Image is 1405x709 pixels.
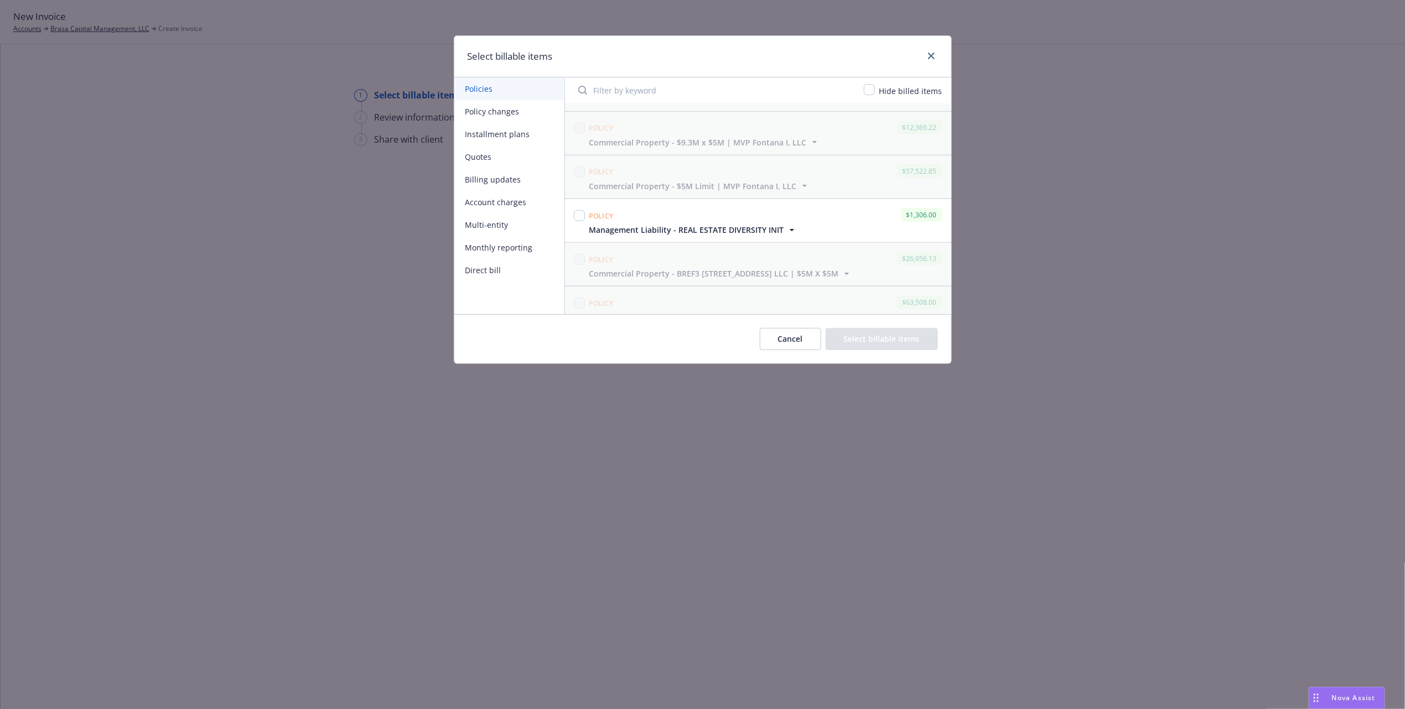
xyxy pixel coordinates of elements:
[760,328,821,350] button: Cancel
[589,268,839,279] span: Commercial Property - BREF3 [STREET_ADDRESS] LLC | $5M X $5M
[454,213,564,236] button: Multi-entity
[565,243,951,286] span: Policy$26,956.13Commercial Property - BREF3 [STREET_ADDRESS] LLC | $5M X $5M
[589,180,797,192] span: Commercial Property - $5M Limit | MVP Fontana I, LLC
[589,224,784,236] span: Management Liability - REAL ESTATE DIVERSITY INIT
[589,180,810,192] button: Commercial Property - $5M Limit | MVP Fontana I, LLC
[572,79,857,101] input: Filter by keyword
[589,255,614,264] span: Policy
[454,145,564,168] button: Quotes
[589,311,872,323] span: Commercial Property - BREF3 [STREET_ADDRESS] LLC | $19,877,405 X $10M
[589,123,614,133] span: Policy
[454,168,564,191] button: Billing updates
[565,155,951,199] span: Policy$57,522.85Commercial Property - $5M Limit | MVP Fontana I, LLC
[1332,693,1376,702] span: Nova Assist
[589,137,820,148] button: Commercial Property - $9.3M x $5M | MVP Fontana I, LLC
[589,311,885,323] button: Commercial Property - BREF3 [STREET_ADDRESS] LLC | $19,877,405 X $10M
[589,224,797,236] button: Management Liability - REAL ESTATE DIVERSITY INIT
[1309,687,1385,709] button: Nova Assist
[454,123,564,145] button: Installment plans
[925,49,938,62] a: close
[879,86,942,96] span: Hide billed items
[454,259,564,281] button: Direct bill
[589,137,807,148] span: Commercial Property - $9.3M x $5M | MVP Fontana I, LLC
[897,164,942,178] div: $57,522.85
[454,191,564,213] button: Account charges
[589,211,614,221] span: Policy
[565,112,951,155] span: Policy$12,369.22Commercial Property - $9.3M x $5M | MVP Fontana I, LLC
[454,236,564,259] button: Monthly reporting
[589,268,852,279] button: Commercial Property - BREF3 [STREET_ADDRESS] LLC | $5M X $5M
[468,49,553,64] h1: Select billable items
[1309,687,1323,708] div: Drag to move
[589,299,614,308] span: Policy
[589,167,614,176] span: Policy
[897,252,942,265] div: $26,956.13
[897,295,942,309] div: $63,508.00
[897,121,942,134] div: $12,369.22
[454,100,564,123] button: Policy changes
[565,286,951,330] span: Policy$63,508.00Commercial Property - BREF3 [STREET_ADDRESS] LLC | $19,877,405 X $10M
[901,208,942,222] div: $1,306.00
[454,77,564,100] button: Policies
